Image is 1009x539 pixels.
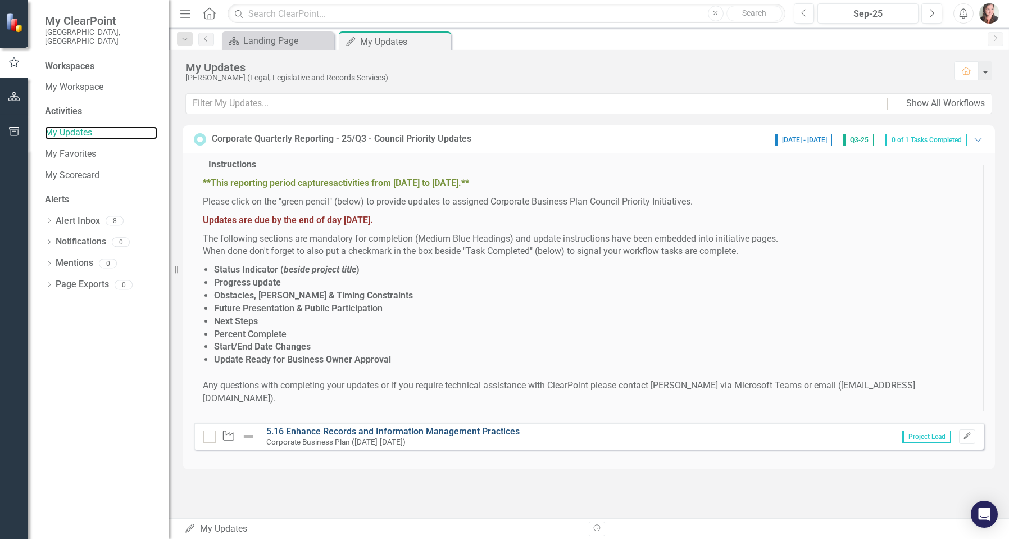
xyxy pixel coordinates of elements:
[203,233,778,257] span: The following sections are mandatory for completion (Medium Blue Headings) and update instruction...
[742,8,766,17] span: Search
[214,264,360,275] strong: Status Indicator ( )
[225,34,331,48] a: Landing Page
[284,264,356,275] em: beside project title
[45,28,157,46] small: [GEOGRAPHIC_DATA], [GEOGRAPHIC_DATA]
[902,431,951,443] span: Project Lead
[185,93,880,114] input: Filter My Updates...
[45,105,157,118] div: Activities
[45,193,157,206] div: Alerts
[367,290,413,301] strong: Constraints
[45,60,94,73] div: Workspaces
[45,81,157,94] a: My Workspace
[885,134,967,146] span: 0 of 1 Tasks Completed
[6,12,25,32] img: ClearPoint Strategy
[112,237,130,247] div: 0
[266,426,520,437] a: 5.16 Enhance Records and Information Management Practices
[185,61,943,74] div: My Updates
[203,196,975,209] p: Please click on the "green pencil" (below) to provide updates to assigned Corporate Business Plan...
[45,126,157,139] a: My Updates
[203,215,373,225] span: Updates are due by the end of day [DATE].
[185,74,943,82] div: [PERSON_NAME] (Legal, Legislative and Records Services)
[817,3,919,24] button: Sep-25
[214,316,258,327] strong: Next Steps
[184,523,580,536] div: My Updates
[45,14,157,28] span: My ClearPoint
[906,97,985,110] div: Show All Workflows
[843,134,874,146] span: Q3-25
[979,3,999,24] img: Jacqueline Gartner
[214,354,391,365] strong: Update Ready for Business Owner Approval
[214,329,287,339] strong: Percent Complete
[45,148,157,161] a: My Favorites
[45,169,157,182] a: My Scorecard
[115,280,133,289] div: 0
[99,259,117,268] div: 0
[56,257,93,270] a: Mentions
[56,235,106,248] a: Notifications
[203,366,975,405] p: Any questions with completing your updates or if you require technical assistance with ClearPoint...
[214,341,311,352] strong: Start/End Date Changes
[214,290,365,301] strong: Obstacles, [PERSON_NAME] & Timing
[214,303,383,314] strong: Future Presentation & Public Participation
[203,158,262,171] legend: Instructions
[821,7,915,21] div: Sep-25
[775,134,832,146] span: [DATE] - [DATE]
[214,277,281,288] strong: Progress update
[333,178,469,188] strong: activities from [DATE] to [DATE].**
[971,501,998,528] div: Open Intercom Messenger
[212,133,471,146] div: Corporate Quarterly Reporting - 25/Q3 - Council Priority Updates
[56,278,109,291] a: Page Exports
[243,34,331,48] div: Landing Page
[726,6,783,21] button: Search
[203,178,333,188] strong: **This reporting period captures
[266,437,406,446] small: Corporate Business Plan ([DATE]-[DATE])
[56,215,100,228] a: Alert Inbox
[360,35,448,49] div: My Updates
[106,216,124,226] div: 8
[228,4,785,24] input: Search ClearPoint...
[242,430,255,443] img: Not Defined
